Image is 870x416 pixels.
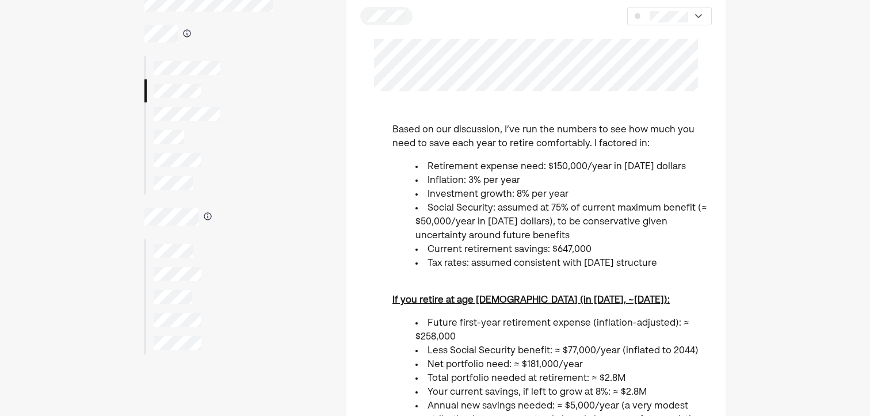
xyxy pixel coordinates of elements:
li: Your current savings, if left to grow at 8%: ≈ $2.8M [415,386,712,399]
li: Inflation: 3% per year [415,174,712,188]
li: Less Social Security benefit: ≈ $77,000/year (inflated to 2044) [415,344,712,358]
li: Investment growth: 8% per year [415,188,712,201]
span: Retirement expense need: $150,000/year in [DATE] dollars [428,162,686,171]
li: Tax rates: assumed consistent with [DATE] structure [415,257,712,270]
li: Current retirement savings: $647,000 [415,243,712,257]
li: Future first-year retirement expense (inflation-adjusted): ≈ $258,000 [415,316,712,344]
div: Based on our discussion, I’ve run the numbers to see how much you need to save each year to retir... [392,123,712,151]
li: Social Security: assumed at 75% of current maximum benefit (≈ $50,000/year in [DATE] dollars), to... [415,201,712,243]
li: Total portfolio needed at retirement: ≈ $2.8M [415,372,712,386]
li: Net portfolio need: ≈ $181,000/year [415,358,712,372]
u: If you retire at age [DEMOGRAPHIC_DATA] (in [DATE], ~[DATE]): [392,296,670,305]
